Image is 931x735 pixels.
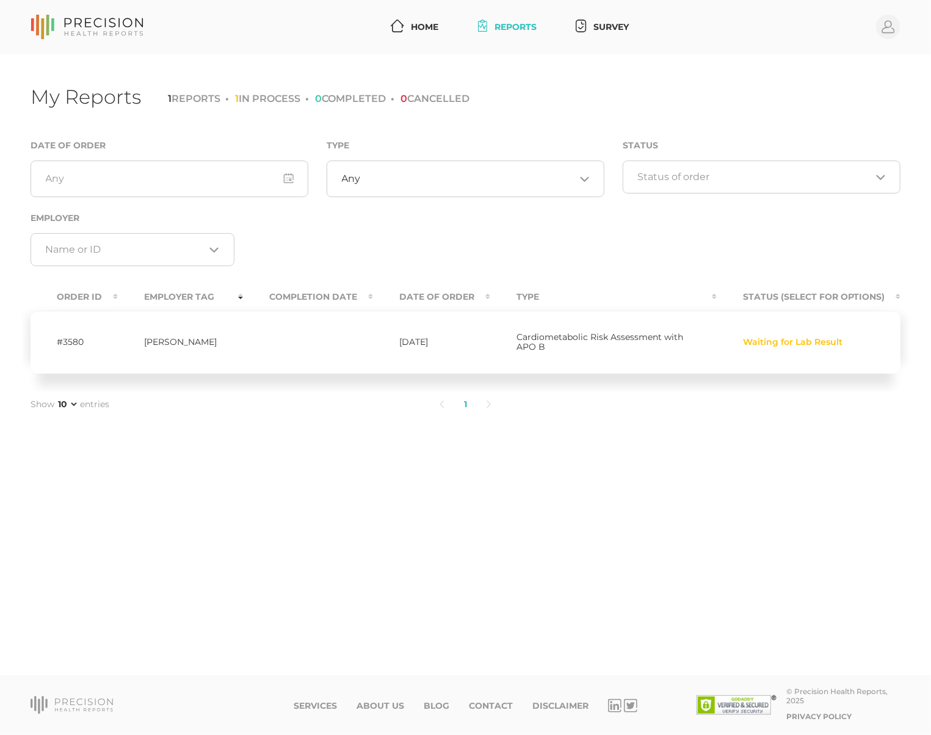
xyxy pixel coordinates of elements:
[225,93,300,104] li: IN PROCESS
[327,140,349,151] label: Type
[361,173,575,185] input: Search for option
[391,93,469,104] li: CANCELLED
[638,171,871,183] input: Search for option
[118,311,243,374] td: [PERSON_NAME]
[31,311,118,374] td: #3580
[31,233,234,266] div: Search for option
[342,173,361,185] span: Any
[469,701,513,711] a: Contact
[31,213,79,223] label: Employer
[46,244,205,256] input: Search for option
[294,701,337,711] a: Services
[786,712,852,721] a: Privacy Policy
[386,16,444,38] a: Home
[516,331,683,352] span: Cardiometabolic Risk Assessment with APO B
[490,283,717,311] th: Type : activate to sort column ascending
[305,93,386,104] li: COMPLETED
[373,283,490,311] th: Date Of Order : activate to sort column ascending
[532,701,589,711] a: Disclaimer
[31,161,308,197] input: Any
[424,701,449,711] a: Blog
[743,338,842,347] span: Waiting for Lab Result
[473,16,542,38] a: Reports
[168,93,220,104] li: REPORTS
[118,283,243,311] th: Employer Tag : activate to sort column ascending
[31,85,141,109] h1: My Reports
[56,398,79,410] select: Showentries
[786,687,900,705] div: © Precision Health Reports, 2025
[327,161,604,197] div: Search for option
[357,701,404,711] a: About Us
[400,93,407,104] span: 0
[717,283,900,311] th: Status (Select for Options) : activate to sort column ascending
[31,283,118,311] th: Order ID : activate to sort column ascending
[697,695,777,715] img: SSL site seal - click to verify
[373,311,490,374] td: [DATE]
[243,283,373,311] th: Completion Date : activate to sort column ascending
[235,93,239,104] span: 1
[571,16,634,38] a: Survey
[315,93,322,104] span: 0
[623,140,658,151] label: Status
[31,140,106,151] label: Date of Order
[623,161,900,194] div: Search for option
[31,398,109,411] label: Show entries
[168,93,172,104] span: 1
